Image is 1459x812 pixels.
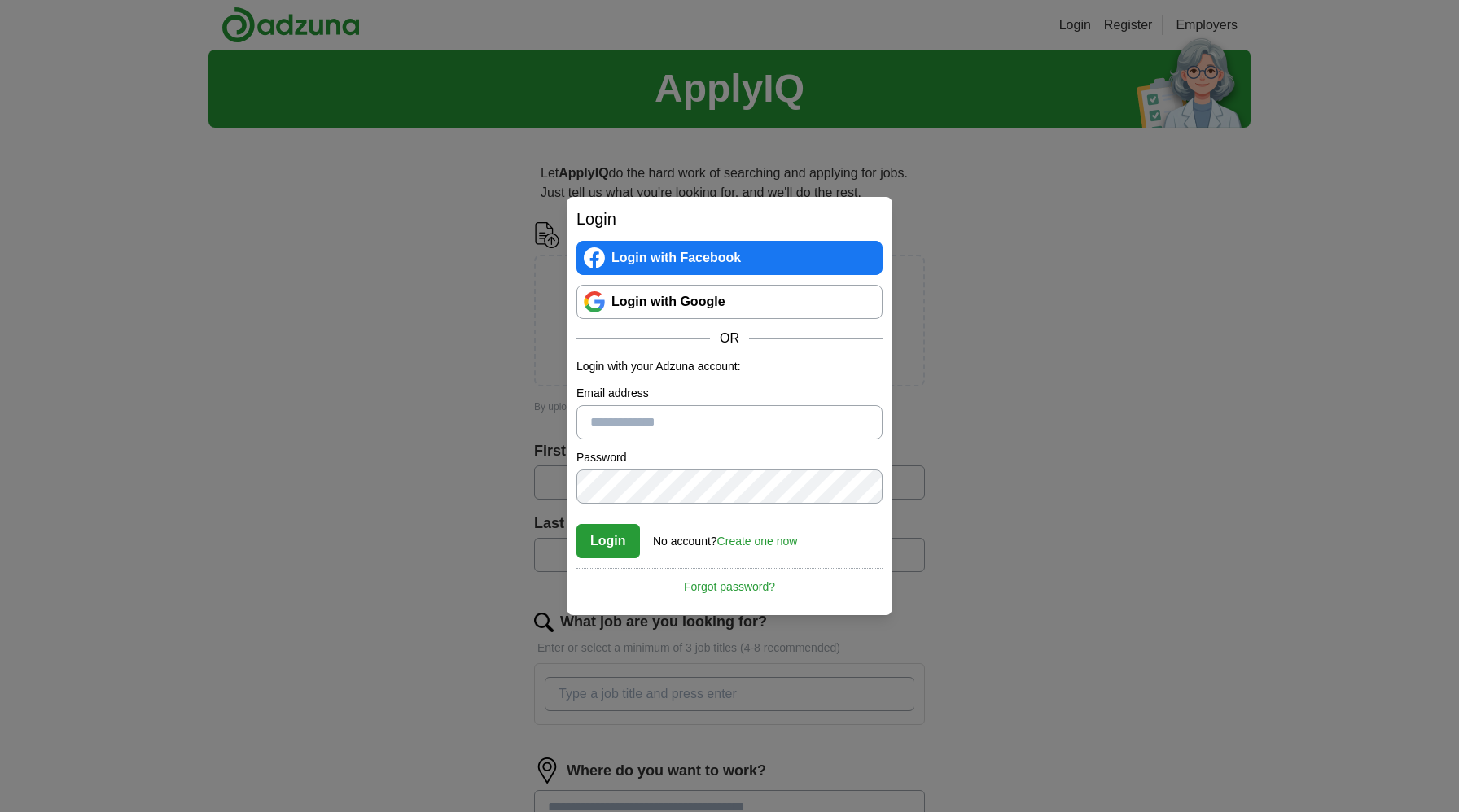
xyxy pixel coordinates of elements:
[576,285,883,319] a: Login with Google
[576,385,883,402] label: Email address
[576,241,883,275] a: Login with Facebook
[717,535,798,548] a: Create one now
[710,329,749,348] span: OR
[576,524,640,558] button: Login
[653,523,797,550] div: No account?
[576,358,883,375] p: Login with your Adzuna account:
[576,207,883,231] h2: Login
[576,568,883,596] a: Forgot password?
[576,449,883,466] label: Password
